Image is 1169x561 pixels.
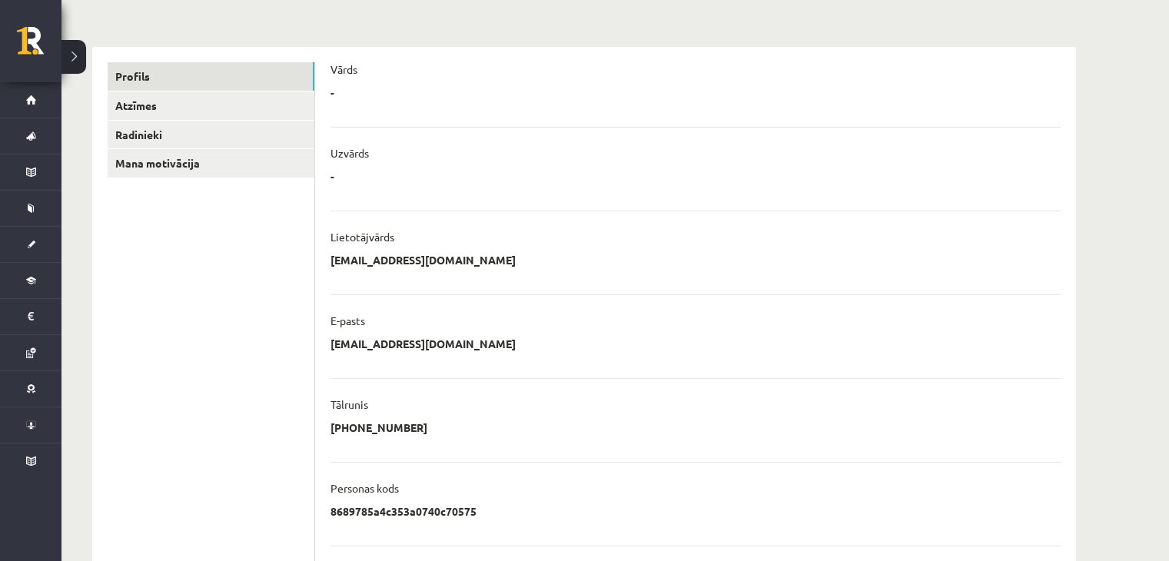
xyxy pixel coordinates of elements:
[330,62,357,76] p: Vārds
[330,85,334,99] p: -
[330,169,334,183] p: -
[330,504,477,518] p: 8689785a4c353a0740c70575
[17,27,61,65] a: Rīgas 1. Tālmācības vidusskola
[330,146,369,160] p: Uzvārds
[330,230,394,244] p: Lietotājvārds
[108,62,314,91] a: Profils
[330,253,516,267] p: [EMAIL_ADDRESS][DOMAIN_NAME]
[330,337,516,350] p: [EMAIL_ADDRESS][DOMAIN_NAME]
[330,420,427,434] p: [PHONE_NUMBER]
[330,481,399,495] p: Personas kods
[108,91,314,120] a: Atzīmes
[330,397,368,411] p: Tālrunis
[108,149,314,178] a: Mana motivācija
[108,121,314,149] a: Radinieki
[330,314,365,327] p: E-pasts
